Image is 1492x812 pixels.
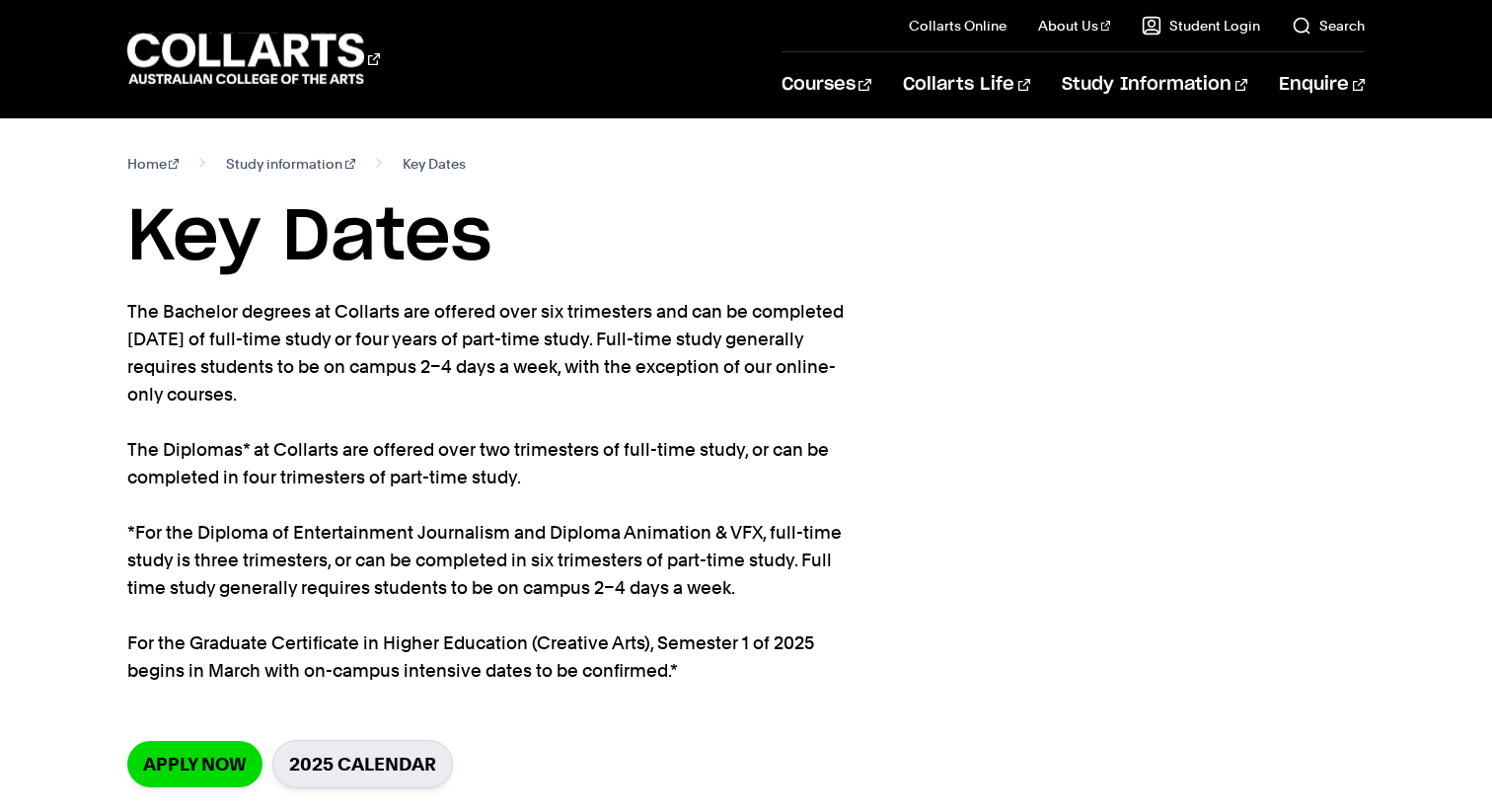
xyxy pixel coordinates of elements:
a: Enquire [1279,52,1365,117]
span: Key Dates [403,150,466,178]
p: The Bachelor degrees at Collarts are offered over six trimesters and can be completed [DATE] of f... [127,298,848,685]
a: Apply now [127,741,262,787]
a: Search [1292,16,1365,36]
a: Study Information [1062,52,1247,117]
div: Go to homepage [127,31,380,87]
h1: Key Dates [127,193,1366,282]
a: Student Login [1142,16,1260,36]
a: Home [127,150,180,178]
a: Study information [226,150,355,178]
a: Collarts Online [909,16,1007,36]
a: Courses [782,52,871,117]
a: About Us [1038,16,1111,36]
a: 2025 Calendar [272,740,453,788]
a: Collarts Life [903,52,1030,117]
